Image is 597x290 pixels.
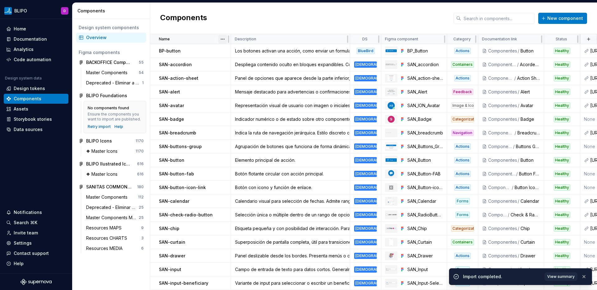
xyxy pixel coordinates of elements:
div: SAN_Drawer [407,253,443,259]
div: Despliega contenido oculto en bloques expandibles. Compacto y jerárquico. [231,61,349,68]
p: SAN-accordion [159,61,192,68]
div: SAN_Input-Select-User [407,280,443,286]
div: Components [77,8,147,14]
div: Analytics [14,46,34,52]
div: Master Components [86,194,130,200]
a: Data sources [4,125,68,134]
p: SAN-drawer [159,253,185,259]
div: Componentes [488,75,514,81]
div: Button [521,157,540,163]
div: Chip [521,225,540,232]
div: 54 [139,70,144,75]
h2: Components [160,13,207,24]
img: SAN_Calendar [388,197,394,205]
button: View summary [544,272,577,281]
a: Storybook stories [4,114,68,124]
div: BLIPO Ilustrated Icons [86,161,132,167]
div: 25 [139,205,144,210]
div: / [514,130,517,136]
div: Componentes [488,253,517,259]
a: Help [114,124,123,129]
div: SAN_action-sheet [407,75,443,81]
div: Componentes [488,225,517,232]
button: Search ⌘K [4,218,68,228]
div: [DEMOGRAPHIC_DATA] Commons [354,130,377,136]
a: Invite team [4,228,68,238]
p: Description [235,37,256,42]
div: / [517,102,521,109]
p: SAN-alert [159,89,180,95]
div: [DEMOGRAPHIC_DATA] Commons [354,61,377,68]
div: Actions [454,171,471,177]
a: Resources CHARTS3 [84,233,146,243]
div: Resources MAPS [86,225,124,231]
div: Componentes [488,116,517,122]
button: New component [538,13,587,24]
div: [DEMOGRAPHIC_DATA] Commons [354,266,377,273]
button: Retry import [88,124,111,129]
div: Componentes [488,171,516,177]
a: Master Components112 [84,192,146,202]
div: Button Icon Link [515,184,540,191]
span: View summary [547,274,575,279]
input: Search in components... [461,13,535,24]
div: Action Sheet [517,75,540,81]
div: [DEMOGRAPHIC_DATA] Commons [354,171,377,177]
a: ❖ Master Icons1170 [84,146,146,156]
img: BP_Button [386,49,397,52]
a: SANITAS COMMON Components180 [76,182,146,192]
div: SAN_accordion [407,61,443,68]
div: Notifications [14,209,42,215]
div: Design system components [79,25,144,31]
svg: Supernova Logo [21,279,52,285]
div: Alert [521,89,540,95]
p: SAN-calendar [159,198,189,204]
div: Componentes [488,130,514,136]
div: Categorization & Status [451,116,474,122]
div: Componentes [488,89,517,95]
p: SAN-avatar [159,102,184,109]
div: SAN_ION_Avatar [407,102,443,109]
div: 180 [137,184,144,189]
div: Buttons Group [516,143,540,150]
div: Design system data [5,76,42,81]
div: / [507,212,511,218]
div: Healthy [554,157,570,163]
div: 1170 [136,138,144,143]
div: Storybook stories [14,116,52,122]
p: SAN-chip [159,225,179,232]
div: Componentes [488,61,516,68]
div: Botón flotante circular con acción principal. [231,171,349,177]
div: / [517,116,521,122]
a: Assets [4,104,68,114]
p: SAN-button [159,157,184,163]
div: Containers [451,61,474,68]
button: Contact support [4,248,68,258]
div: BLIPO Foundations [86,93,127,99]
p: Figma component [385,37,418,42]
p: Category [453,37,471,42]
div: Settings [14,240,32,246]
div: Healthy [554,171,570,177]
div: BACKOFFICE Components [86,59,132,66]
div: Healthy [554,89,570,95]
div: Search ⌘K [14,220,37,226]
div: Ensure the components you want to import are published. [88,112,142,122]
div: Selección única o múltiple dentro de un rango de opciones disponibles. Presenta círculos o casill... [231,212,349,218]
img: SAN_Badge [387,116,395,123]
p: Documentation link [482,37,517,42]
div: Healthy [554,116,570,122]
div: Import completed. [463,274,541,280]
div: Healthy [554,184,570,191]
div: [DEMOGRAPHIC_DATA] Commons [354,75,377,81]
div: [DEMOGRAPHIC_DATA] Commons [354,116,377,122]
div: 616 [137,172,144,177]
p: SAN-input [159,266,181,273]
p: Name [159,37,170,42]
div: SAN_Curtain [407,239,443,245]
div: Design tokens [14,85,45,92]
p: SAN-input-beneficiary [159,280,208,286]
div: [DEMOGRAPHIC_DATA] Commons [354,225,377,232]
img: SAN_Input-Select-User [386,282,397,285]
div: Calendario visual para selección de fechas. Admite rangos y deshabilitados. [231,198,349,204]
